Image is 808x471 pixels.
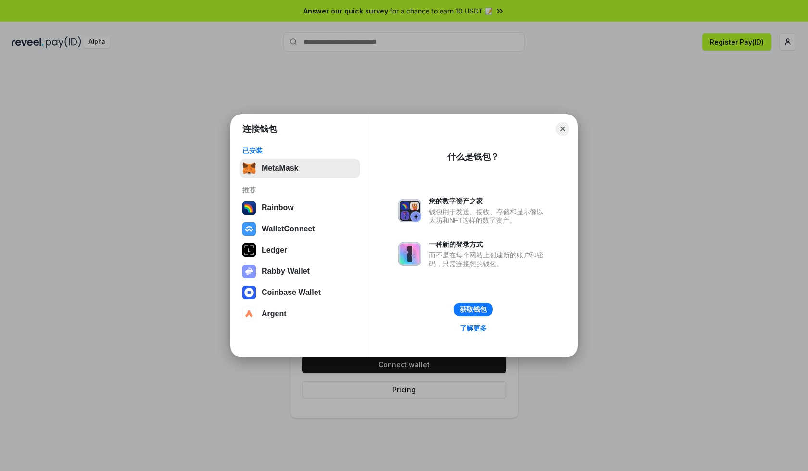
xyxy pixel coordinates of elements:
[242,307,256,320] img: svg+xml,%3Csvg%20width%3D%2228%22%20height%3D%2228%22%20viewBox%3D%220%200%2028%2028%22%20fill%3D...
[242,123,277,135] h1: 连接钱包
[398,242,421,266] img: svg+xml,%3Csvg%20xmlns%3D%22http%3A%2F%2Fwww.w3.org%2F2000%2Fsvg%22%20fill%3D%22none%22%20viewBox...
[262,204,294,212] div: Rainbow
[242,146,357,155] div: 已安装
[242,222,256,236] img: svg+xml,%3Csvg%20width%3D%2228%22%20height%3D%2228%22%20viewBox%3D%220%200%2028%2028%22%20fill%3D...
[240,262,360,281] button: Rabby Wallet
[242,201,256,215] img: svg+xml,%3Csvg%20width%3D%22120%22%20height%3D%22120%22%20viewBox%3D%220%200%20120%20120%22%20fil...
[460,305,487,314] div: 获取钱包
[240,159,360,178] button: MetaMask
[556,122,569,136] button: Close
[429,207,548,225] div: 钱包用于发送、接收、存储和显示像以太坊和NFT这样的数字资产。
[240,198,360,217] button: Rainbow
[242,265,256,278] img: svg+xml,%3Csvg%20xmlns%3D%22http%3A%2F%2Fwww.w3.org%2F2000%2Fsvg%22%20fill%3D%22none%22%20viewBox...
[454,303,493,316] button: 获取钱包
[429,197,548,205] div: 您的数字资产之家
[262,225,315,233] div: WalletConnect
[240,241,360,260] button: Ledger
[429,251,548,268] div: 而不是在每个网站上创建新的账户和密码，只需连接您的钱包。
[454,322,492,334] a: 了解更多
[398,199,421,222] img: svg+xml,%3Csvg%20xmlns%3D%22http%3A%2F%2Fwww.w3.org%2F2000%2Fsvg%22%20fill%3D%22none%22%20viewBox...
[262,288,321,297] div: Coinbase Wallet
[240,283,360,302] button: Coinbase Wallet
[262,246,287,255] div: Ledger
[460,324,487,332] div: 了解更多
[429,240,548,249] div: 一种新的登录方式
[240,304,360,323] button: Argent
[262,267,310,276] div: Rabby Wallet
[242,286,256,299] img: svg+xml,%3Csvg%20width%3D%2228%22%20height%3D%2228%22%20viewBox%3D%220%200%2028%2028%22%20fill%3D...
[242,162,256,175] img: svg+xml,%3Csvg%20fill%3D%22none%22%20height%3D%2233%22%20viewBox%3D%220%200%2035%2033%22%20width%...
[242,243,256,257] img: svg+xml,%3Csvg%20xmlns%3D%22http%3A%2F%2Fwww.w3.org%2F2000%2Fsvg%22%20width%3D%2228%22%20height%3...
[262,164,298,173] div: MetaMask
[240,219,360,239] button: WalletConnect
[262,309,287,318] div: Argent
[242,186,357,194] div: 推荐
[447,151,499,163] div: 什么是钱包？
